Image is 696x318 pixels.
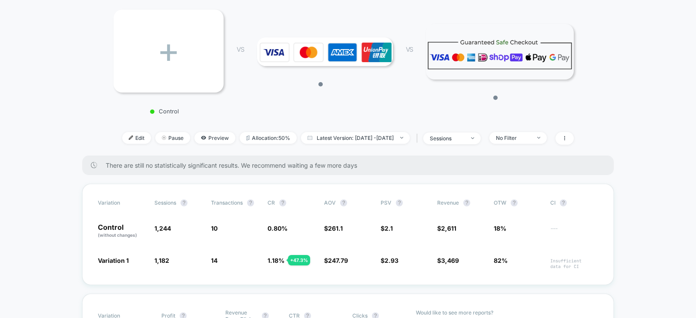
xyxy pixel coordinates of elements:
span: Revenue [437,199,459,206]
span: (without changes) [98,232,137,238]
span: 10 [211,225,217,232]
p: Would like to see more reports? [416,309,598,316]
span: Variation [98,199,146,206]
span: 2.1 [385,225,393,232]
button: ? [181,199,187,206]
span: PSV [381,199,391,206]
img: edit [129,136,133,140]
button: ? [247,199,254,206]
span: Latest Version: [DATE] - [DATE] [301,132,410,144]
span: 82% [494,257,508,264]
span: 0.80 % [268,225,288,232]
img: end [471,137,474,139]
span: Edit [122,132,151,144]
span: Pause [155,132,190,144]
span: CR [268,199,275,206]
span: $ [437,257,459,264]
span: VS [406,46,413,53]
span: 18% [494,225,506,232]
button: ? [511,199,518,206]
span: Preview [194,132,235,144]
span: Insufficient data for CI [550,258,598,269]
span: 1.18 % [268,257,284,264]
span: 247.79 [328,257,348,264]
img: rebalance [246,136,250,140]
p: Control [98,224,146,238]
img: end [400,137,403,139]
span: 1,182 [154,257,169,264]
img: end [537,137,540,139]
span: $ [381,257,398,264]
button: ? [396,199,403,206]
span: CI [550,199,598,206]
div: + 47.3 % [288,255,310,265]
div: sessions [430,135,465,142]
span: --- [550,226,598,238]
img: calendar [308,136,312,140]
span: Variation 1 [98,257,129,264]
span: | [414,132,423,145]
img: undefined main [257,37,393,66]
span: OTW [494,199,542,206]
span: $ [324,225,343,232]
span: 1,244 [154,225,171,232]
span: There are still no statistically significant results. We recommend waiting a few more days [106,162,596,169]
span: 2.93 [385,257,398,264]
span: 2,611 [441,225,456,232]
button: ? [340,199,347,206]
span: $ [324,257,348,264]
img: undefined main [426,24,574,79]
p: Control [109,108,219,115]
img: end [162,136,166,140]
span: Transactions [211,199,243,206]
div: + [114,10,224,93]
span: AOV [324,199,336,206]
span: 3,469 [441,257,459,264]
button: ? [463,199,470,206]
span: Allocation: 50% [240,132,297,144]
span: $ [437,225,456,232]
div: No Filter [496,135,531,141]
span: $ [381,225,393,232]
span: 14 [211,257,217,264]
button: ? [279,199,286,206]
span: 261.1 [328,225,343,232]
span: Sessions [154,199,176,206]
span: VS [237,46,244,53]
button: ? [560,199,567,206]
